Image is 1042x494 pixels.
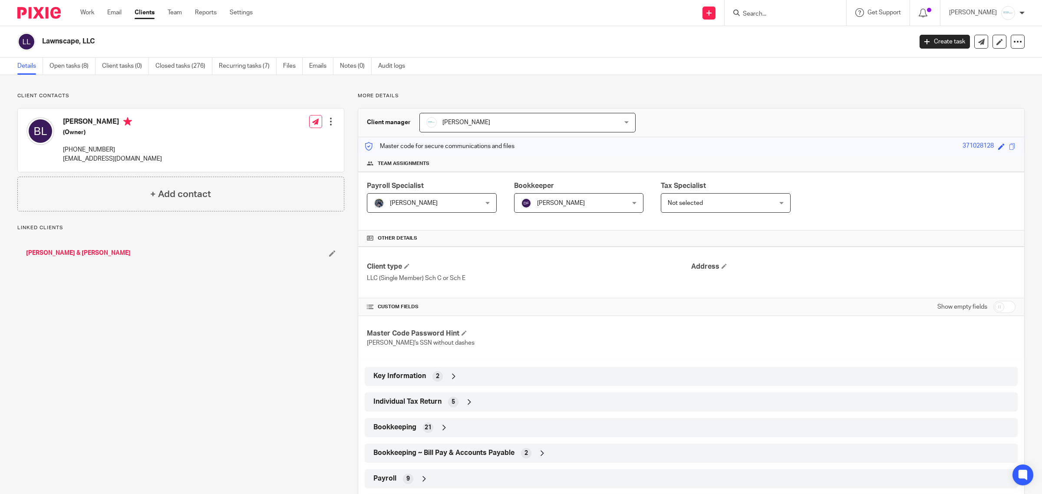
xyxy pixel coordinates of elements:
[867,10,901,16] span: Get Support
[514,182,554,189] span: Bookkeeper
[195,8,217,17] a: Reports
[42,37,734,46] h2: Lawnscape, LLC
[436,372,439,381] span: 2
[358,92,1025,99] p: More details
[17,58,43,75] a: Details
[374,198,384,208] img: 20210918_184149%20(2).jpg
[17,7,61,19] img: Pixie
[63,117,162,128] h4: [PERSON_NAME]
[17,92,344,99] p: Client contacts
[123,117,132,126] i: Primary
[150,188,211,201] h4: + Add contact
[26,249,131,257] a: [PERSON_NAME] & [PERSON_NAME]
[452,398,455,406] span: 5
[102,58,149,75] a: Client tasks (0)
[49,58,96,75] a: Open tasks (8)
[378,160,429,167] span: Team assignments
[378,58,412,75] a: Audit logs
[80,8,94,17] a: Work
[367,262,691,271] h4: Client type
[63,145,162,154] p: [PHONE_NUMBER]
[373,397,442,406] span: Individual Tax Return
[949,8,997,17] p: [PERSON_NAME]
[373,448,514,458] span: Bookkeeping ~ Bill Pay & Accounts Payable
[135,8,155,17] a: Clients
[365,142,514,151] p: Master code for secure communications and files
[26,117,54,145] img: svg%3E
[390,200,438,206] span: [PERSON_NAME]
[425,423,432,432] span: 21
[426,117,437,128] img: _Logo.png
[63,155,162,163] p: [EMAIL_ADDRESS][DOMAIN_NAME]
[373,423,416,432] span: Bookkeeping
[661,182,706,189] span: Tax Specialist
[219,58,277,75] a: Recurring tasks (7)
[367,340,475,346] span: [PERSON_NAME]'s SSN without dashes
[168,8,182,17] a: Team
[63,128,162,137] h5: (Owner)
[442,119,490,125] span: [PERSON_NAME]
[537,200,585,206] span: [PERSON_NAME]
[309,58,333,75] a: Emails
[107,8,122,17] a: Email
[367,118,411,127] h3: Client manager
[155,58,212,75] a: Closed tasks (276)
[691,262,1016,271] h4: Address
[524,449,528,458] span: 2
[230,8,253,17] a: Settings
[17,224,344,231] p: Linked clients
[963,142,994,151] div: 371028128
[367,303,691,310] h4: CUSTOM FIELDS
[373,474,396,483] span: Payroll
[367,329,691,338] h4: Master Code Password Hint
[406,474,410,483] span: 9
[17,33,36,51] img: svg%3E
[521,198,531,208] img: svg%3E
[367,182,424,189] span: Payroll Specialist
[920,35,970,49] a: Create task
[937,303,987,311] label: Show empty fields
[373,372,426,381] span: Key Information
[1001,6,1015,20] img: _Logo.png
[283,58,303,75] a: Files
[668,200,703,206] span: Not selected
[367,274,691,283] p: LLC (Single Member) Sch C or Sch E
[340,58,372,75] a: Notes (0)
[742,10,820,18] input: Search
[378,235,417,242] span: Other details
